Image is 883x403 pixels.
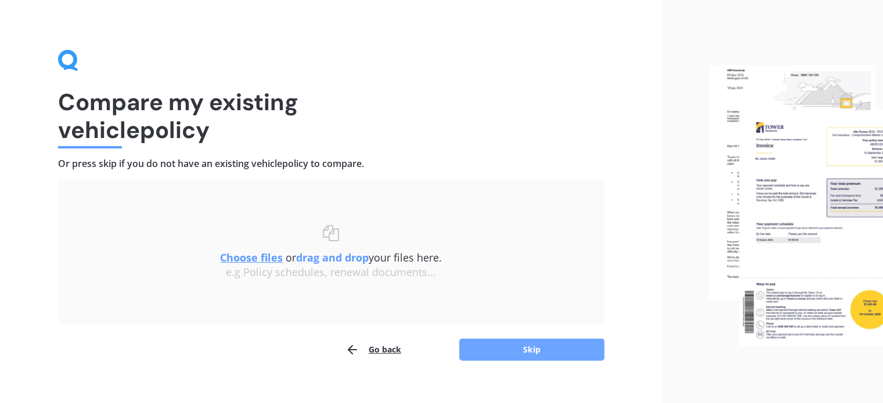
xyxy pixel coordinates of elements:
[220,250,283,264] u: Choose files
[58,88,604,144] h1: Compare my existing vehicle policy
[58,158,604,170] h4: Or press skip if you do not have an existing vehicle policy to compare.
[709,65,883,346] img: files.webp
[296,250,369,264] b: drag and drop
[459,339,604,361] button: Skip
[81,266,581,279] div: e.g Policy schedules, renewal documents...
[345,338,401,361] button: Go back
[220,250,442,264] span: or your files here.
